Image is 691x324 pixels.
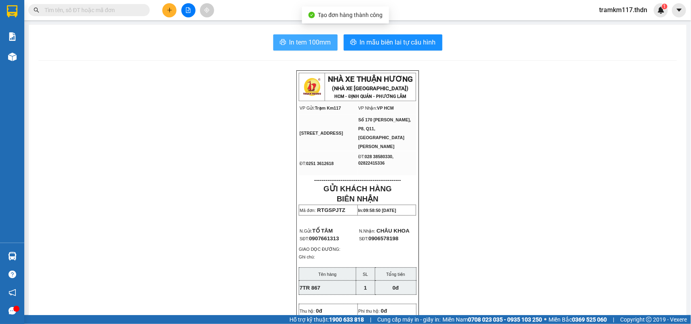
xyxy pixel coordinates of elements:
[273,34,338,51] button: printerIn tem 100mm
[162,3,176,17] button: plus
[318,272,336,277] span: Tên hàng
[544,318,546,321] span: ⚪️
[442,315,542,324] span: Miền Nam
[593,5,654,15] span: tramkm117.thdn
[363,272,368,277] span: SL
[646,317,652,322] span: copyright
[344,34,442,51] button: printerIn mẫu biên lai tự cấu hình
[300,309,315,313] span: Thu hộ:
[337,195,378,203] strong: BIÊN NHẬN
[332,85,409,91] strong: (NHÀ XE [GEOGRAPHIC_DATA])
[358,309,380,313] span: Phí thu hộ:
[8,32,17,41] img: solution-icon
[318,12,383,18] span: Tạo đơn hàng thành công
[323,184,391,193] strong: GỬI KHÁCH HÀNG
[329,316,364,323] strong: 1900 633 818
[299,254,315,259] span: Ghi chú:
[358,208,396,213] span: In:
[314,177,401,183] span: ----------------------------------------------
[376,228,409,234] span: CHÂU KHOA
[663,4,666,9] span: 1
[328,75,413,84] strong: NHÀ XE THUẬN HƯƠNG
[302,77,322,97] img: logo
[308,12,315,18] span: check-circle
[364,208,396,213] span: 09:58:50 [DATE]
[381,308,387,314] span: 0đ
[549,315,607,324] span: Miền Bắc
[358,106,377,110] span: VP Nhận:
[300,208,316,213] span: Mã đơn:
[181,3,196,17] button: file-add
[316,308,323,314] span: 0đ
[359,236,368,241] span: SĐT:
[662,4,668,9] sup: 1
[200,3,214,17] button: aim
[9,271,16,278] span: question-circle
[364,285,367,291] span: 1
[657,6,665,14] img: icon-new-feature
[309,235,339,241] span: 0907661313
[377,106,394,110] span: VP HCM
[672,3,686,17] button: caret-down
[299,247,340,252] span: GIAO DỌC ĐƯỜNG:
[315,106,341,110] span: Trạm Km117
[300,131,343,136] span: [STREET_ADDRESS]
[204,7,210,13] span: aim
[572,316,607,323] strong: 0369 525 060
[360,37,436,47] span: In mẫu biên lai tự cấu hình
[358,154,365,159] span: ĐT:
[300,236,339,241] span: SĐT:
[7,5,17,17] img: logo-vxr
[185,7,191,13] span: file-add
[317,207,346,213] span: RTGSPJTZ
[280,39,286,47] span: printer
[300,161,306,166] span: ĐT:
[8,53,17,61] img: warehouse-icon
[368,235,398,241] span: 0906578198
[289,37,331,47] span: In tem 100mm
[300,229,333,233] span: N.Gửi:
[358,154,393,165] span: 028 38580330, 02822415336
[9,307,16,315] span: message
[289,315,364,324] span: Hỗ trợ kỹ thuật:
[45,6,140,15] input: Tìm tên, số ĐT hoặc mã đơn
[370,315,371,324] span: |
[393,285,399,291] span: 0đ
[313,228,333,234] span: TỐ TÂM
[306,161,334,166] span: 0251 3612618
[377,315,440,324] span: Cung cấp máy in - giấy in:
[9,289,16,296] span: notification
[676,6,683,14] span: caret-down
[613,315,614,324] span: |
[300,106,315,110] span: VP Gửi:
[300,285,320,291] span: 7TR 867
[359,229,375,233] span: N.Nhận:
[8,252,17,260] img: warehouse-icon
[34,7,39,13] span: search
[468,316,542,323] strong: 0708 023 035 - 0935 103 250
[358,117,411,149] span: Số 170 [PERSON_NAME], P8, Q11, [GEOGRAPHIC_DATA][PERSON_NAME]
[335,94,406,99] strong: HCM - ĐỊNH QUÁN - PHƯƠNG LÂM
[167,7,172,13] span: plus
[350,39,357,47] span: printer
[386,272,405,277] span: Tổng tiền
